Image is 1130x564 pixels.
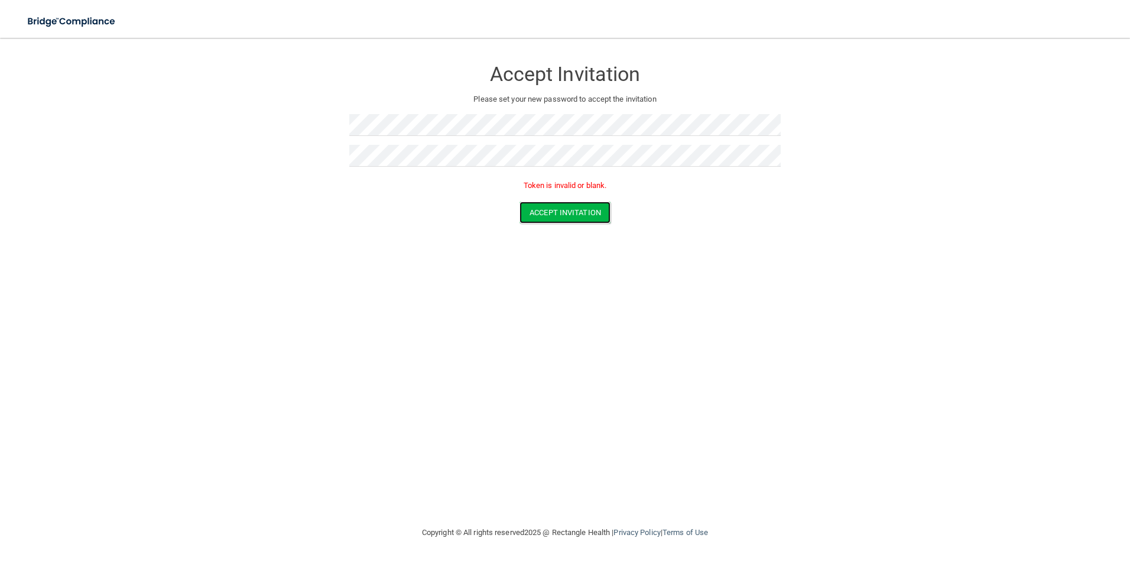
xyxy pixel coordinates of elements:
[613,528,660,537] a: Privacy Policy
[519,202,611,223] button: Accept Invitation
[18,9,126,34] img: bridge_compliance_login_screen.278c3ca4.svg
[349,179,781,193] p: Token is invalid or blank.
[349,514,781,552] div: Copyright © All rights reserved 2025 @ Rectangle Health | |
[358,92,772,106] p: Please set your new password to accept the invitation
[663,528,708,537] a: Terms of Use
[349,63,781,85] h3: Accept Invitation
